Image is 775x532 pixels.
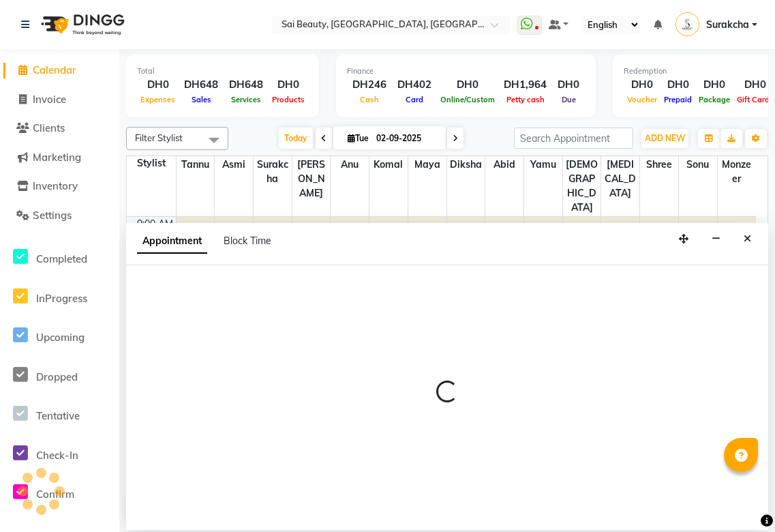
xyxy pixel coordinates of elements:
span: Anu [331,156,369,173]
span: Diksha [447,156,485,173]
div: 9:00 AM [134,217,176,231]
span: Completed [36,252,87,265]
div: DH0 [660,77,695,93]
span: Marketing [33,151,81,164]
span: Invoice [33,93,66,106]
span: InProgress [36,292,87,305]
a: Calendar [3,63,116,78]
span: Tentative [36,409,80,422]
span: Tannu [177,156,215,173]
span: maya [408,156,446,173]
span: Appointment [137,229,207,254]
a: Clients [3,121,116,136]
span: Dropped [36,370,78,383]
span: [MEDICAL_DATA] [601,156,639,202]
div: DH0 [137,77,179,93]
span: [DEMOGRAPHIC_DATA] [563,156,601,216]
span: Block Time [224,235,271,247]
span: Monzeer [718,156,756,188]
span: Services [228,95,264,104]
input: Search Appointment [514,128,633,149]
span: Package [695,95,733,104]
span: Komal [369,156,408,173]
span: Expenses [137,95,179,104]
span: Settings [33,209,72,222]
span: Prepaid [660,95,695,104]
div: DH0 [624,77,660,93]
div: DH648 [224,77,269,93]
iframe: chat widget [718,477,761,518]
span: Filter Stylist [135,132,183,143]
span: Clients [33,121,65,134]
span: Online/Custom [437,95,498,104]
span: Inventory [33,179,78,192]
span: Check-In [36,449,78,462]
span: ADD NEW [645,133,685,143]
span: Card [402,95,427,104]
span: Products [269,95,308,104]
div: Total [137,65,308,77]
span: Sales [188,95,215,104]
div: DH0 [695,77,733,93]
span: Surakcha [254,156,292,188]
a: Inventory [3,179,116,194]
span: [PERSON_NAME] [292,156,331,202]
img: Surakcha [675,12,699,36]
div: DH648 [179,77,224,93]
div: DH0 [552,77,585,93]
div: DH0 [437,77,498,93]
a: Settings [3,208,116,224]
span: Tue [344,133,372,143]
span: Cash [356,95,382,104]
span: Voucher [624,95,660,104]
div: DH1,964 [498,77,552,93]
span: Upcoming [36,331,85,344]
input: 2025-09-02 [372,128,440,149]
span: Asmi [215,156,253,173]
img: logo [35,5,128,44]
button: Close [738,228,757,250]
div: Finance [347,65,585,77]
span: shree [640,156,678,173]
span: Due [558,95,579,104]
button: ADD NEW [641,129,688,148]
a: Invoice [3,92,116,108]
div: DH402 [392,77,437,93]
span: Abid [485,156,523,173]
span: Surakcha [706,18,749,32]
span: Yamu [524,156,562,173]
a: Marketing [3,150,116,166]
div: DH246 [347,77,392,93]
span: Calendar [33,63,76,76]
span: sonu [679,156,717,173]
div: DH0 [269,77,308,93]
span: Petty cash [503,95,548,104]
span: Today [279,128,313,149]
div: Stylist [127,156,176,171]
